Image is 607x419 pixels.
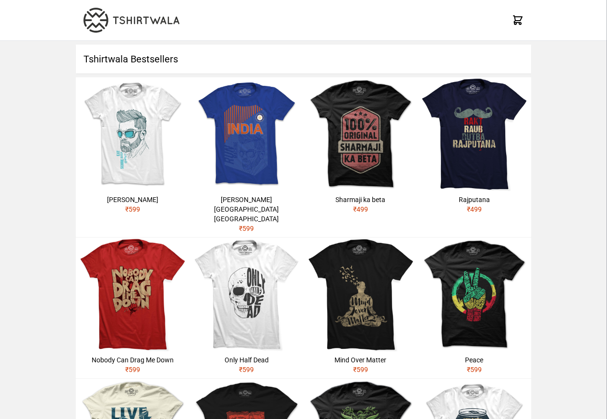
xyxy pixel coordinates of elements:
[76,77,190,218] a: [PERSON_NAME]₹599
[308,195,414,204] div: Sharmaji ka beta
[83,8,179,33] img: TW-LOGO-400-104.png
[417,77,531,218] a: Rajputana₹499
[190,77,303,191] img: KOHLI-JERSEY-ROUNDNECK-MALE-FINAL-MOCKUP-1500px-FRONT.jpg
[417,77,531,191] img: 1-2.jpg
[353,366,368,373] span: ₹ 599
[80,355,186,365] div: Nobody Can Drag Me Down
[125,205,140,213] span: ₹ 599
[304,238,417,378] a: Mind Over Matter₹599
[76,77,190,191] img: KOHLI-ROUNDNECK-MALE-FINAL-MOCKUP-1500px-WHITE.jpg
[76,45,531,73] h1: Tshirtwala Bestsellers
[417,238,531,351] img: peace.jpg
[467,366,482,373] span: ₹ 599
[193,195,299,224] div: [PERSON_NAME] [GEOGRAPHIC_DATA] [GEOGRAPHIC_DATA]
[304,238,417,351] img: 3-3.jpg
[190,238,303,378] a: Only Half Dead₹599
[421,195,527,204] div: Rajputana
[193,355,299,365] div: Only Half Dead
[125,366,140,373] span: ₹ 599
[417,238,531,378] a: Peace₹599
[353,205,368,213] span: ₹ 499
[76,238,190,378] a: Nobody Can Drag Me Down₹599
[80,195,186,204] div: [PERSON_NAME]
[304,77,417,191] img: 1-6.jpg
[190,77,303,237] a: [PERSON_NAME] [GEOGRAPHIC_DATA] [GEOGRAPHIC_DATA]₹599
[467,205,482,213] span: ₹ 499
[239,225,254,232] span: ₹ 599
[304,77,417,218] a: Sharmaji ka beta₹499
[239,366,254,373] span: ₹ 599
[76,238,190,351] img: 7-1.jpg
[190,238,303,351] img: only-half-dead-1.jpg
[308,355,414,365] div: Mind Over Matter
[421,355,527,365] div: Peace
